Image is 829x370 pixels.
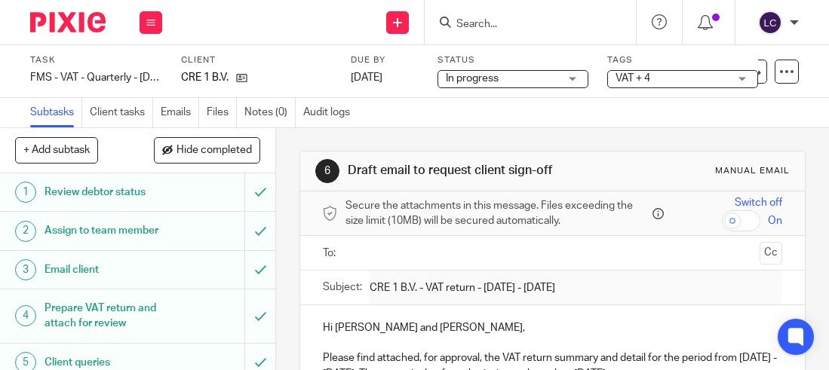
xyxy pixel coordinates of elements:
p: Hi [PERSON_NAME] and [PERSON_NAME], [323,320,783,335]
label: Tags [607,54,758,66]
span: [DATE] [351,72,382,83]
h1: Email client [45,258,168,281]
span: In progress [446,73,499,84]
input: Search [455,18,591,32]
button: + Add subtask [15,137,98,163]
div: 3 [15,259,36,280]
div: 6 [315,159,339,183]
button: Cc [760,242,782,265]
a: Client tasks [90,98,153,127]
img: svg%3E [758,11,782,35]
span: VAT + 4 [616,73,650,84]
div: 4 [15,305,36,326]
span: On [768,213,782,228]
label: Task [30,54,162,66]
span: Hide completed [177,145,252,157]
div: FMS - VAT - Quarterly - [DATE] - [DATE] [30,70,162,85]
img: Pixie [30,12,106,32]
a: Files [207,98,237,127]
h1: Review debtor status [45,181,168,203]
div: FMS - VAT - Quarterly - June - August, 2025 [30,70,162,85]
a: Subtasks [30,98,82,127]
label: Due by [351,54,419,66]
a: Emails [161,98,199,127]
span: Switch off [735,195,782,210]
a: Notes (0) [244,98,296,127]
div: 1 [15,182,36,203]
div: 2 [15,221,36,242]
button: Hide completed [154,137,260,163]
span: Secure the attachments in this message. Files exceeding the size limit (10MB) will be secured aut... [345,198,649,229]
p: CRE 1 B.V. [181,70,229,85]
label: Status [438,54,588,66]
label: Client [181,54,332,66]
h1: Prepare VAT return and attach for review [45,297,168,335]
h1: Draft email to request client sign-off [348,163,585,179]
a: Audit logs [303,98,358,127]
label: To: [323,246,339,261]
label: Subject: [323,280,362,295]
h1: Assign to team member [45,219,168,242]
div: Manual email [715,165,790,177]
